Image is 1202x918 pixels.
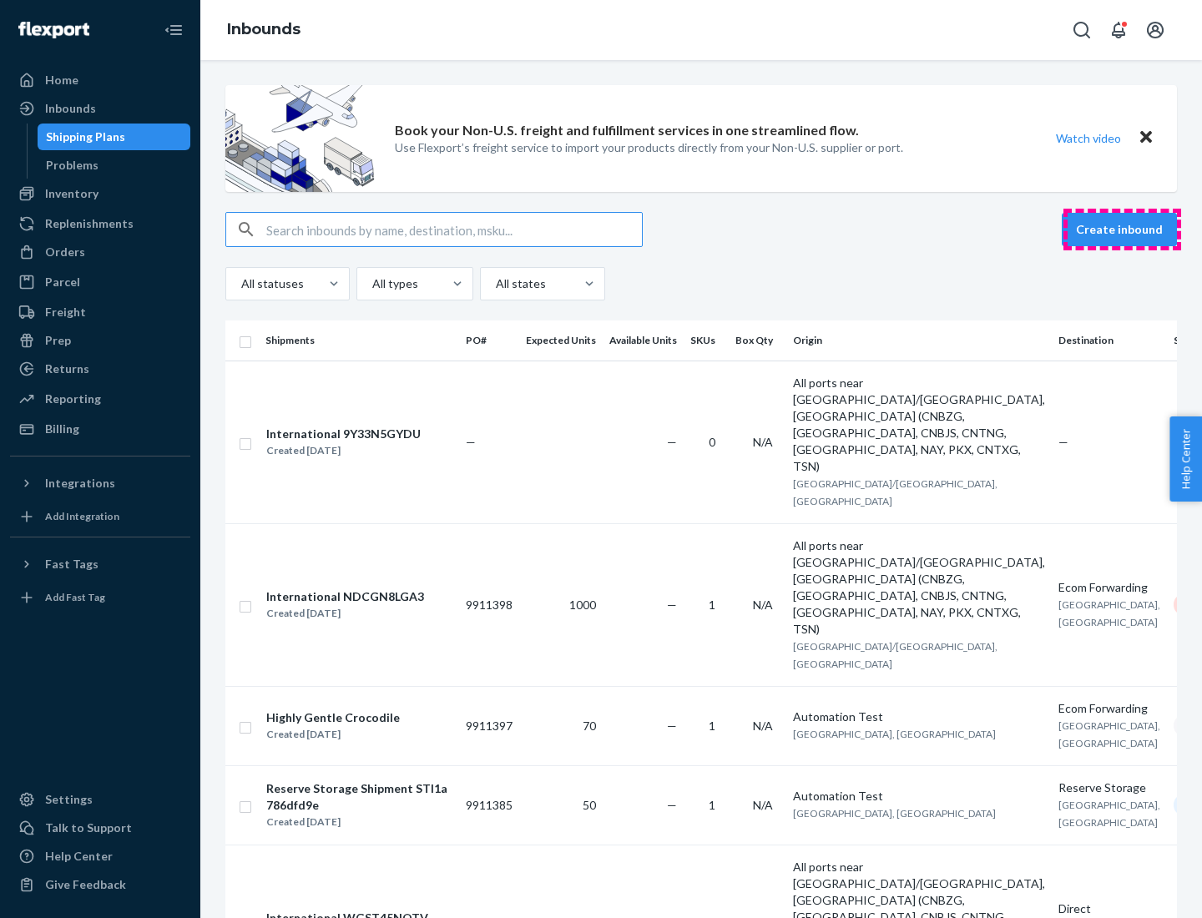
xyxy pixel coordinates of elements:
[1169,416,1202,502] span: Help Center
[45,72,78,88] div: Home
[38,124,191,150] a: Shipping Plans
[709,798,715,812] span: 1
[1058,719,1160,749] span: [GEOGRAPHIC_DATA], [GEOGRAPHIC_DATA]
[1065,13,1098,47] button: Open Search Box
[1045,126,1132,150] button: Watch video
[240,275,241,292] input: All statuses
[1135,126,1157,150] button: Close
[793,640,997,670] span: [GEOGRAPHIC_DATA]/[GEOGRAPHIC_DATA], [GEOGRAPHIC_DATA]
[45,185,98,202] div: Inventory
[10,584,190,611] a: Add Fast Tag
[519,320,603,361] th: Expected Units
[10,551,190,578] button: Fast Tags
[45,848,113,865] div: Help Center
[266,780,452,814] div: Reserve Storage Shipment STI1a786dfd9e
[793,477,997,507] span: [GEOGRAPHIC_DATA]/[GEOGRAPHIC_DATA], [GEOGRAPHIC_DATA]
[494,275,496,292] input: All states
[45,791,93,808] div: Settings
[1052,320,1167,361] th: Destination
[10,239,190,265] a: Orders
[667,435,677,449] span: —
[667,798,677,812] span: —
[753,798,773,812] span: N/A
[45,361,89,377] div: Returns
[1058,900,1160,917] div: Direct
[46,157,98,174] div: Problems
[10,470,190,497] button: Integrations
[684,320,729,361] th: SKUs
[10,815,190,841] a: Talk to Support
[10,356,190,382] a: Returns
[709,435,715,449] span: 0
[10,269,190,295] a: Parcel
[1058,779,1160,796] div: Reserve Storage
[157,13,190,47] button: Close Navigation
[371,275,372,292] input: All types
[45,244,85,260] div: Orders
[1058,579,1160,596] div: Ecom Forwarding
[45,215,134,232] div: Replenishments
[10,843,190,870] a: Help Center
[793,788,1045,805] div: Automation Test
[793,709,1045,725] div: Automation Test
[583,719,596,733] span: 70
[1058,799,1160,829] span: [GEOGRAPHIC_DATA], [GEOGRAPHIC_DATA]
[38,152,191,179] a: Problems
[45,820,132,836] div: Talk to Support
[46,129,125,145] div: Shipping Plans
[45,475,115,492] div: Integrations
[466,435,476,449] span: —
[10,386,190,412] a: Reporting
[259,320,459,361] th: Shipments
[10,180,190,207] a: Inventory
[227,20,300,38] a: Inbounds
[266,726,400,743] div: Created [DATE]
[459,523,519,686] td: 9911398
[45,332,71,349] div: Prep
[214,6,314,54] ol: breadcrumbs
[45,876,126,893] div: Give Feedback
[266,426,421,442] div: International 9Y33N5GYDU
[266,588,424,605] div: International NDCGN8LGA3
[1058,435,1068,449] span: —
[395,139,903,156] p: Use Flexport’s freight service to import your products directly from your Non-U.S. supplier or port.
[10,95,190,122] a: Inbounds
[459,765,519,845] td: 9911385
[793,728,996,740] span: [GEOGRAPHIC_DATA], [GEOGRAPHIC_DATA]
[667,719,677,733] span: —
[10,786,190,813] a: Settings
[603,320,684,361] th: Available Units
[459,686,519,765] td: 9911397
[395,121,859,140] p: Book your Non-U.S. freight and fulfillment services in one streamlined flow.
[753,435,773,449] span: N/A
[45,590,105,604] div: Add Fast Tag
[266,814,452,830] div: Created [DATE]
[45,304,86,320] div: Freight
[569,598,596,612] span: 1000
[1139,13,1172,47] button: Open account menu
[10,416,190,442] a: Billing
[10,503,190,530] a: Add Integration
[266,709,400,726] div: Highly Gentle Crocodile
[786,320,1052,361] th: Origin
[793,807,996,820] span: [GEOGRAPHIC_DATA], [GEOGRAPHIC_DATA]
[45,391,101,407] div: Reporting
[709,719,715,733] span: 1
[793,537,1045,638] div: All ports near [GEOGRAPHIC_DATA]/[GEOGRAPHIC_DATA], [GEOGRAPHIC_DATA] (CNBZG, [GEOGRAPHIC_DATA], ...
[10,327,190,354] a: Prep
[45,100,96,117] div: Inbounds
[1058,598,1160,628] span: [GEOGRAPHIC_DATA], [GEOGRAPHIC_DATA]
[10,299,190,325] a: Freight
[45,509,119,523] div: Add Integration
[1102,13,1135,47] button: Open notifications
[1058,700,1160,717] div: Ecom Forwarding
[583,798,596,812] span: 50
[45,274,80,290] div: Parcel
[266,442,421,459] div: Created [DATE]
[667,598,677,612] span: —
[753,719,773,733] span: N/A
[10,67,190,93] a: Home
[1062,213,1177,246] button: Create inbound
[709,598,715,612] span: 1
[10,871,190,898] button: Give Feedback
